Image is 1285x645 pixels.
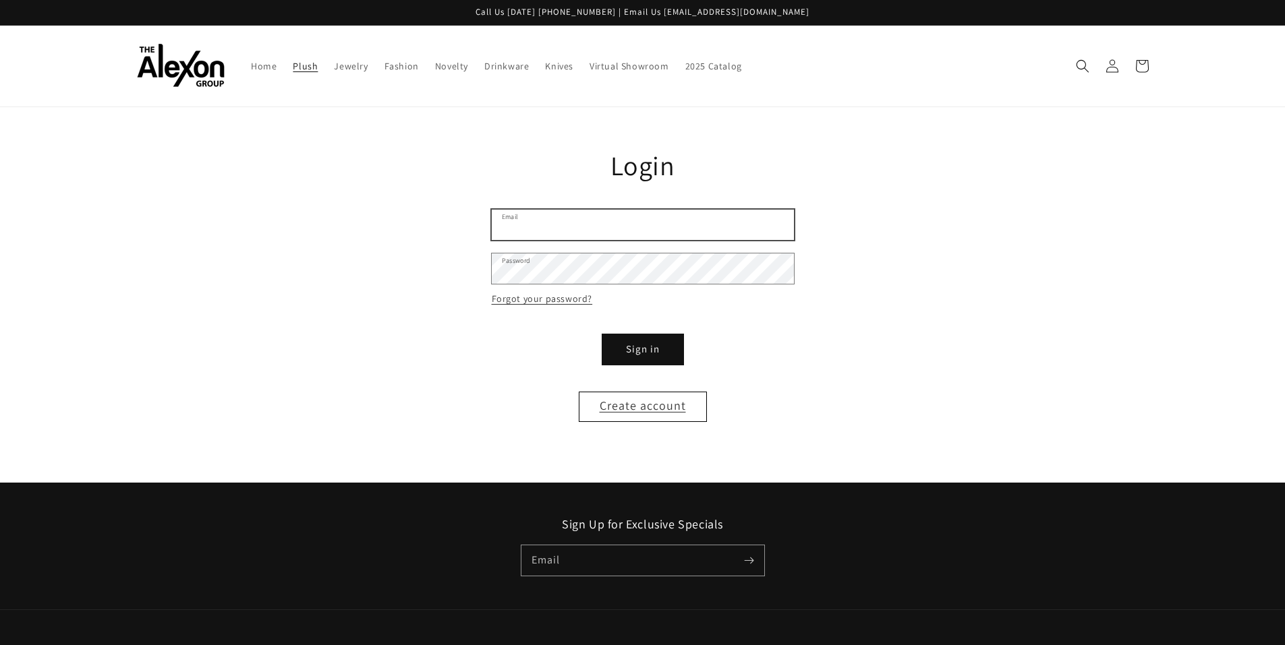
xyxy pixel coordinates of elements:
[581,52,677,80] a: Virtual Showroom
[484,60,529,72] span: Drinkware
[685,60,742,72] span: 2025 Catalog
[579,392,707,422] a: Create account
[677,52,750,80] a: 2025 Catalog
[435,60,468,72] span: Novelty
[492,148,794,183] h1: Login
[537,52,581,80] a: Knives
[334,60,368,72] span: Jewelry
[1068,51,1097,81] summary: Search
[590,60,669,72] span: Virtual Showroom
[384,60,419,72] span: Fashion
[326,52,376,80] a: Jewelry
[427,52,476,80] a: Novelty
[293,60,318,72] span: Plush
[602,334,683,365] button: Sign in
[492,290,593,307] a: Forgot your password?
[735,545,764,575] button: Subscribe
[251,60,277,72] span: Home
[137,516,1149,532] h2: Sign Up for Exclusive Specials
[545,60,573,72] span: Knives
[137,44,225,88] img: The Alexon Group
[285,52,326,80] a: Plush
[243,52,285,80] a: Home
[376,52,427,80] a: Fashion
[476,52,537,80] a: Drinkware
